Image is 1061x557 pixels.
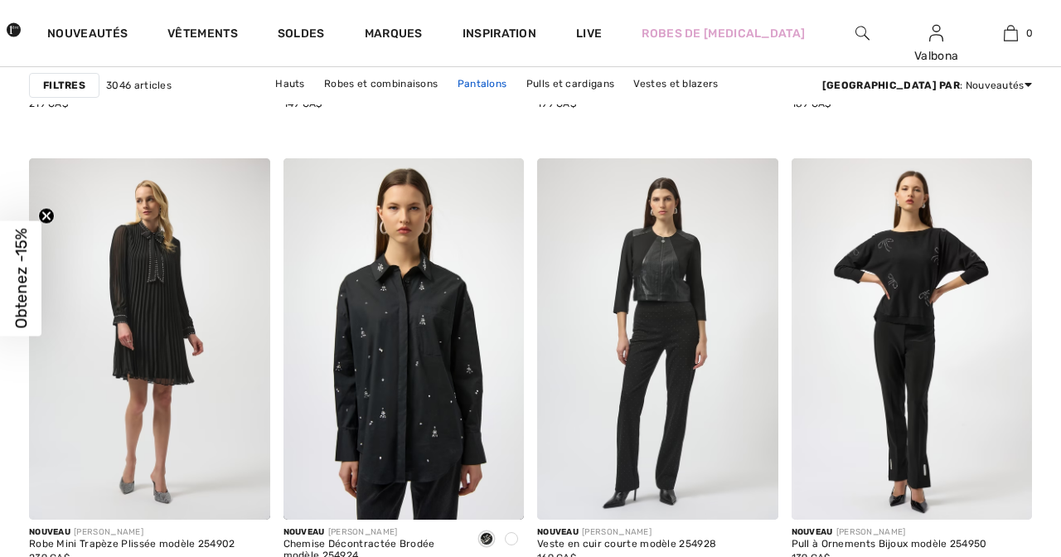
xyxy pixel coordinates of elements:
img: 1ère Avenue [7,13,21,46]
a: Robes et combinaisons [316,73,446,94]
span: Nouveau [537,527,579,537]
span: 189 CA$ [792,98,831,109]
a: 0 [974,23,1047,43]
a: Jupes [409,94,456,116]
div: Valbona [900,47,973,65]
img: Chemise Décontractée Brodée modèle 254924. Noir [283,158,525,520]
a: Robes de [MEDICAL_DATA] [642,25,805,42]
div: [PERSON_NAME] [283,526,462,539]
div: Veste en cuir courte modèle 254928 [537,539,716,550]
span: 219 CA$ [29,98,68,109]
a: Live [576,25,602,42]
a: Marques [365,27,423,44]
div: Robe Mini Trapèze Plissée modèle 254902 [29,539,235,550]
a: Hauts [267,73,313,94]
strong: [GEOGRAPHIC_DATA] par [822,80,960,91]
span: 0 [1026,26,1033,41]
span: Obtenez -15% [12,229,31,329]
a: Nouveautés [47,27,128,44]
a: Soldes [278,27,325,44]
div: [PERSON_NAME] [792,526,987,539]
img: Mon panier [1004,23,1018,43]
div: [PERSON_NAME] [537,526,716,539]
a: Vêtements [167,27,238,44]
img: Veste en cuir courte modèle 254928. Noir [537,158,778,520]
img: Mes infos [929,23,943,43]
strong: Filtres [43,78,85,93]
img: Pull à Ornements Bijoux modèle 254950. Noir [792,158,1033,520]
button: Close teaser [38,208,55,225]
img: Robe Mini Trapèze Plissée modèle 254902. Noir [29,158,270,520]
span: 3046 articles [106,78,172,93]
div: Pull à Ornements Bijoux modèle 254950 [792,539,987,550]
div: : Nouveautés [822,78,1032,93]
a: Vestes et blazers [625,73,726,94]
div: [PERSON_NAME] [29,526,235,539]
img: recherche [855,23,870,43]
a: Pantalons [449,73,516,94]
span: 199 CA$ [537,98,576,109]
span: 149 CA$ [283,98,322,109]
a: Vêtements d'extérieur [458,94,585,116]
a: Se connecter [929,25,943,41]
span: Nouveau [29,527,70,537]
div: White [499,526,524,554]
div: Black [474,526,499,554]
span: Inspiration [463,27,536,44]
a: Pulls et cardigans [518,73,623,94]
span: Nouveau [283,527,325,537]
span: Nouveau [792,527,833,537]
